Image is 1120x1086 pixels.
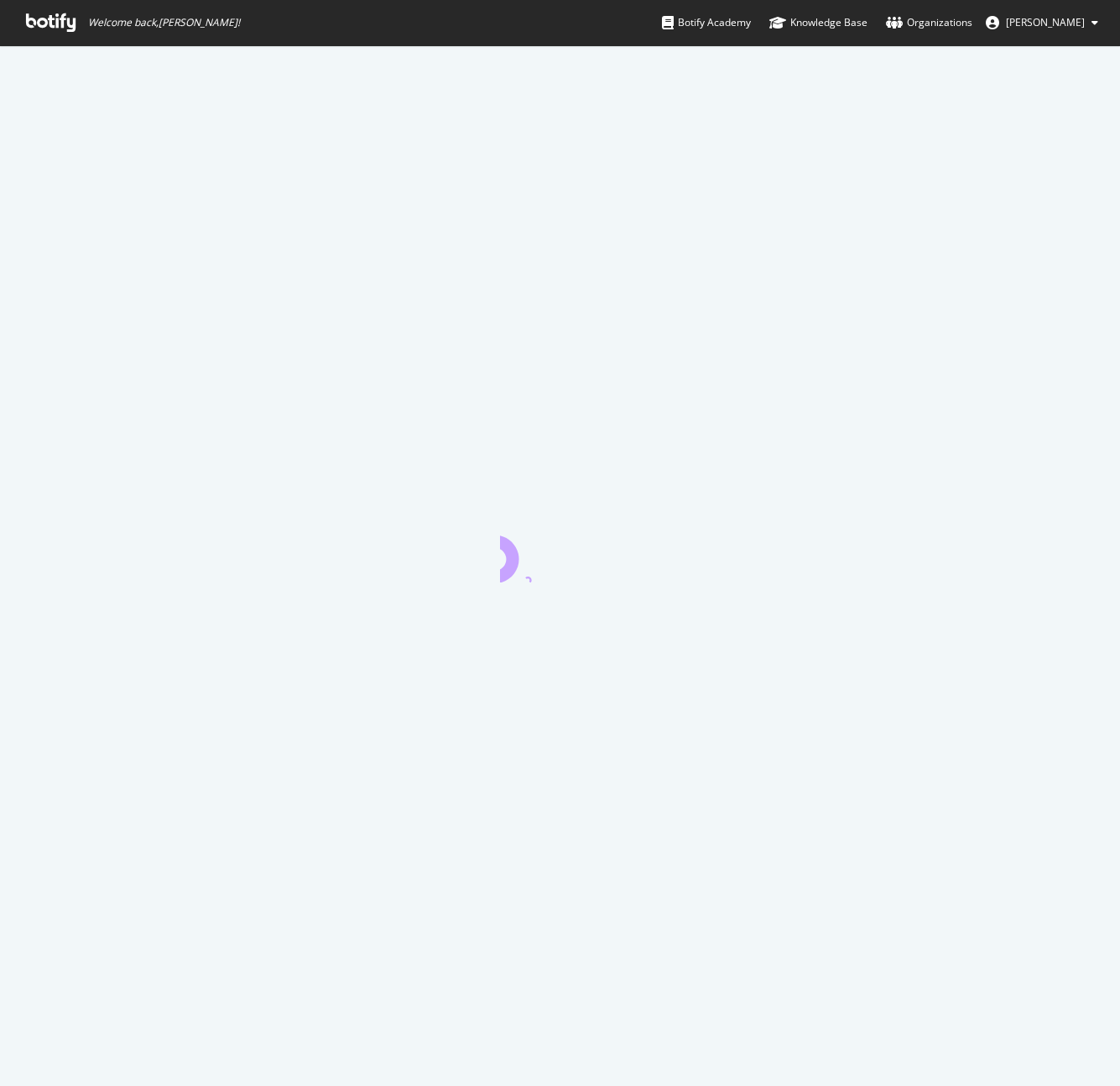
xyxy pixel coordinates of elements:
[500,522,621,582] div: animation
[88,16,240,29] span: Welcome back, [PERSON_NAME] !
[886,14,972,31] div: Organizations
[769,14,867,31] div: Knowledge Base
[662,14,751,31] div: Botify Academy
[972,9,1112,36] button: [PERSON_NAME]
[1006,15,1085,29] span: Olivier Job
